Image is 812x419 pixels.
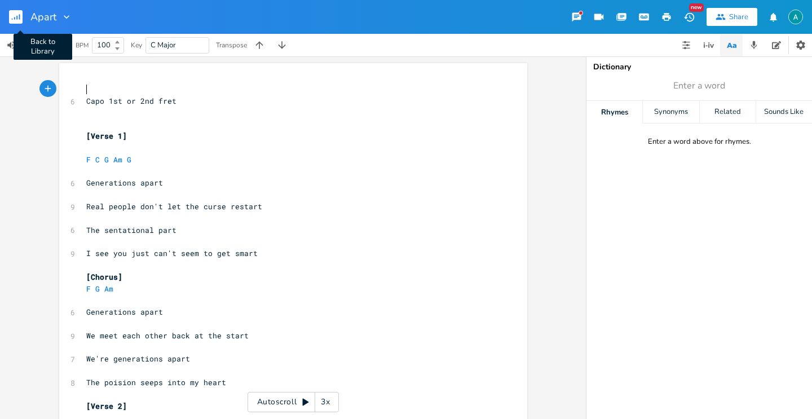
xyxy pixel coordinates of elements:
[86,248,258,258] span: I see you just can't seem to get smart
[30,12,56,22] span: Apart
[113,155,122,165] span: Am
[95,155,100,165] span: C
[86,155,91,165] span: F
[700,101,756,124] div: Related
[86,307,163,317] span: Generations apart
[9,3,32,30] button: Back to Library
[593,63,805,71] div: Dictionary
[248,392,339,412] div: Autoscroll
[673,80,725,92] span: Enter a word
[86,354,190,364] span: We're generations apart
[76,42,89,48] div: BPM
[216,42,247,48] div: Transpose
[104,284,113,294] span: Am
[151,40,176,50] span: C Major
[788,10,803,24] img: Alex
[86,284,91,294] span: F
[586,101,642,124] div: Rhymes
[678,7,700,27] button: New
[689,3,704,12] div: New
[86,131,127,141] span: [Verse 1]
[86,330,249,341] span: We meet each other back at the start
[707,8,757,26] button: Share
[648,137,751,147] div: Enter a word above for rhymes.
[756,101,812,124] div: Sounds Like
[86,377,226,387] span: The poision seeps into my heart
[95,284,100,294] span: G
[86,272,122,282] span: [Chorus]
[86,96,176,106] span: Capo 1st or 2nd fret
[86,225,176,235] span: The sentational part
[643,101,699,124] div: Synonyms
[86,401,127,411] span: [Verse 2]
[729,12,748,22] div: Share
[104,155,109,165] span: G
[315,392,336,412] div: 3x
[86,201,262,211] span: Real people don't let the curse restart
[127,155,131,165] span: G
[86,178,163,188] span: Generations apart
[131,42,142,48] div: Key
